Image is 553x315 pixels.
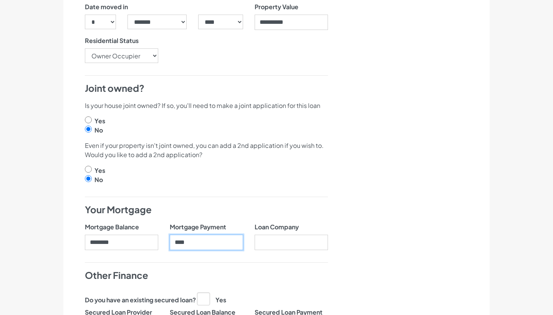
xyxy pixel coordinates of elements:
p: Even if your property isn't joint owned, you can add a 2nd application if you wish to. Would you ... [85,141,328,159]
label: Yes [94,166,105,175]
label: Residential Status [85,36,139,45]
label: Property Value [255,2,298,12]
p: Is your house joint owned? If so, you'll need to make a joint application for this loan [85,101,328,110]
label: Mortgage Payment [170,222,226,232]
h4: Joint owned? [85,82,328,95]
label: No [94,175,103,184]
label: Mortgage Balance [85,222,139,232]
label: Do you have an existing secured loan? [85,295,196,305]
label: Loan Company [255,222,299,232]
label: Date moved in [85,2,128,12]
label: Yes [94,116,105,126]
label: Yes [197,292,226,305]
h4: Other Finance [85,269,328,282]
label: No [94,126,103,135]
h4: Your Mortgage [85,203,328,216]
